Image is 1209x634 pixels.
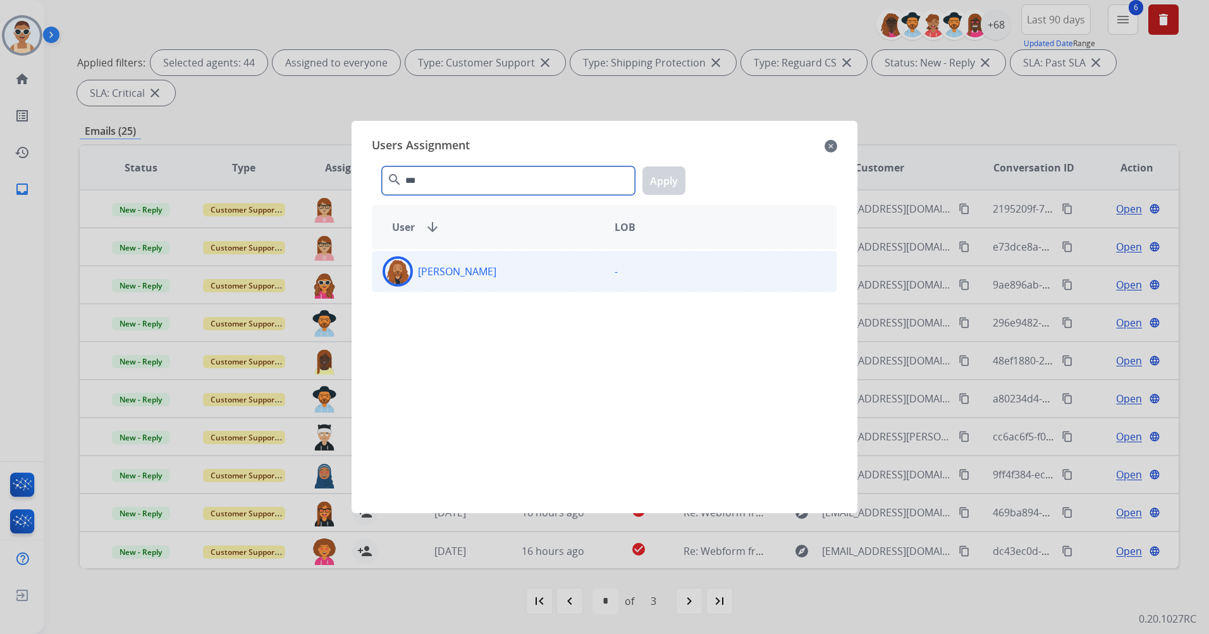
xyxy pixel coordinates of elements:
[387,172,402,187] mat-icon: search
[372,136,470,156] span: Users Assignment
[825,139,837,154] mat-icon: close
[642,166,685,195] button: Apply
[615,264,618,279] p: -
[382,220,604,235] div: User
[615,220,635,235] span: LOB
[418,264,496,279] p: [PERSON_NAME]
[425,220,440,235] mat-icon: arrow_downward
